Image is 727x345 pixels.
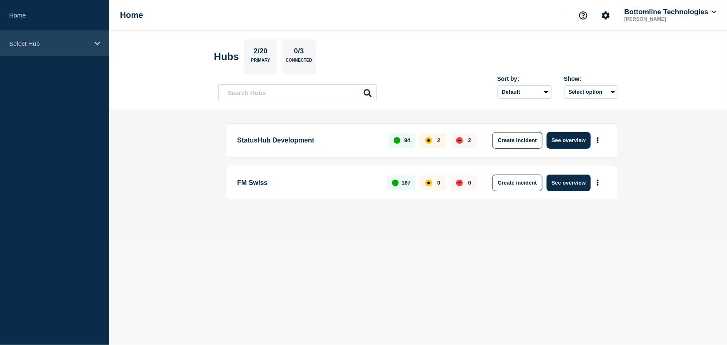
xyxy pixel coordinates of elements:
p: 2 [437,137,440,143]
p: 0/3 [291,47,307,58]
input: Search Hubs [218,84,377,101]
div: Sort by: [497,75,552,82]
p: 2 [468,137,471,143]
div: affected [425,180,432,186]
div: up [394,137,400,144]
button: More actions [592,132,603,148]
select: Sort by [497,85,552,99]
p: 167 [402,180,411,186]
p: 94 [404,137,410,143]
button: Create incident [492,175,542,191]
button: See overview [547,132,591,149]
div: affected [425,137,432,144]
button: See overview [547,175,591,191]
p: Primary [251,58,270,67]
button: More actions [592,175,603,190]
p: FM Swiss [237,175,378,191]
button: Support [575,7,592,24]
h2: Hubs [214,51,239,62]
button: Select option [564,85,618,99]
p: 2/20 [250,47,270,58]
div: up [392,180,399,186]
button: Account settings [597,7,615,24]
div: down [456,137,463,144]
p: Connected [286,58,312,67]
p: 0 [468,180,471,186]
p: Select Hub [9,40,89,47]
button: Bottomline Technologies [623,8,718,16]
p: 0 [437,180,440,186]
div: down [456,180,463,186]
p: [PERSON_NAME] [623,16,710,22]
div: Show: [564,75,618,82]
button: Create incident [492,132,542,149]
h1: Home [120,10,143,20]
p: StatusHub Development [237,132,380,149]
